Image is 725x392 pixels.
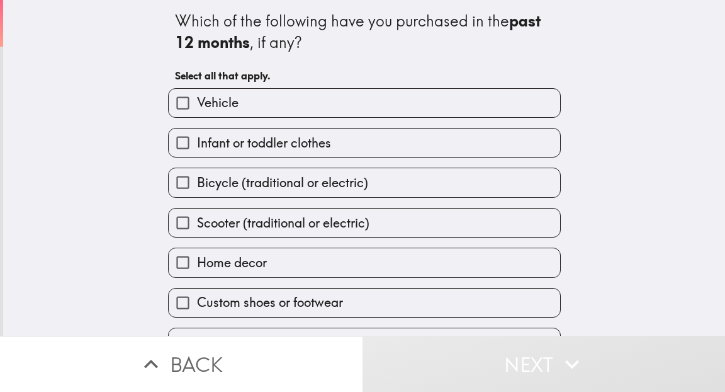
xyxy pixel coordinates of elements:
[169,168,560,197] button: Bicycle (traditional or electric)
[175,69,554,83] h6: Select all that apply.
[169,209,560,237] button: Scooter (traditional or electric)
[197,254,267,272] span: Home decor
[197,174,368,192] span: Bicycle (traditional or electric)
[175,11,544,52] b: past 12 months
[175,11,554,53] div: Which of the following have you purchased in the , if any?
[197,134,331,152] span: Infant or toddler clothes
[169,328,560,357] button: Custom apparel or goods
[169,289,560,317] button: Custom shoes or footwear
[169,129,560,157] button: Infant or toddler clothes
[197,294,343,311] span: Custom shoes or footwear
[169,248,560,277] button: Home decor
[197,334,340,352] span: Custom apparel or goods
[197,214,369,232] span: Scooter (traditional or electric)
[362,336,725,392] button: Next
[197,94,239,112] span: Vehicle
[169,89,560,117] button: Vehicle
